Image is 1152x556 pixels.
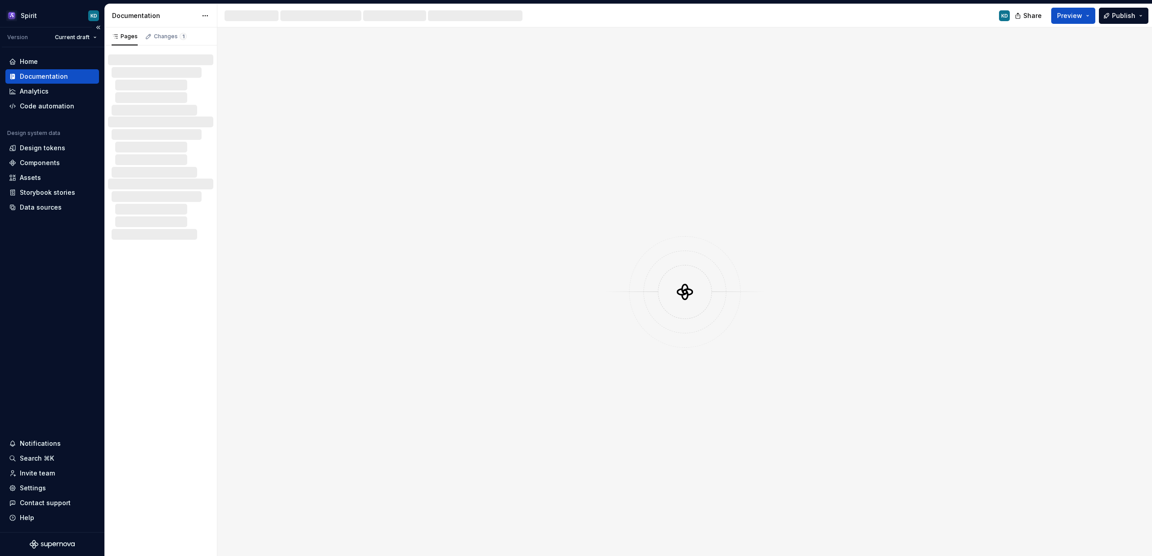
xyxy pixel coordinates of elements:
[154,33,187,40] div: Changes
[7,34,28,41] div: Version
[112,11,197,20] div: Documentation
[5,496,99,510] button: Contact support
[5,436,99,451] button: Notifications
[20,439,61,448] div: Notifications
[5,466,99,480] a: Invite team
[55,34,90,41] span: Current draft
[2,6,103,25] button: SpiritKD
[21,11,37,20] div: Spirit
[92,21,104,34] button: Collapse sidebar
[20,203,62,212] div: Data sources
[20,57,38,66] div: Home
[20,158,60,167] div: Components
[20,143,65,152] div: Design tokens
[20,469,55,478] div: Invite team
[6,10,17,21] img: 63932fde-23f0-455f-9474-7c6a8a4930cd.png
[1112,11,1135,20] span: Publish
[20,87,49,96] div: Analytics
[1010,8,1048,24] button: Share
[5,84,99,99] a: Analytics
[1051,8,1095,24] button: Preview
[112,33,138,40] div: Pages
[51,31,101,44] button: Current draft
[5,156,99,170] a: Components
[180,33,187,40] span: 1
[1057,11,1082,20] span: Preview
[20,173,41,182] div: Assets
[20,188,75,197] div: Storybook stories
[30,540,75,549] svg: Supernova Logo
[20,102,74,111] div: Code automation
[1099,8,1148,24] button: Publish
[5,170,99,185] a: Assets
[5,481,99,495] a: Settings
[20,484,46,493] div: Settings
[1023,11,1042,20] span: Share
[20,454,54,463] div: Search ⌘K
[5,141,99,155] a: Design tokens
[5,99,99,113] a: Code automation
[5,200,99,215] a: Data sources
[20,498,71,507] div: Contact support
[1001,12,1008,19] div: KD
[7,130,60,137] div: Design system data
[5,54,99,69] a: Home
[5,511,99,525] button: Help
[5,451,99,466] button: Search ⌘K
[20,72,68,81] div: Documentation
[20,513,34,522] div: Help
[5,69,99,84] a: Documentation
[5,185,99,200] a: Storybook stories
[90,12,97,19] div: KD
